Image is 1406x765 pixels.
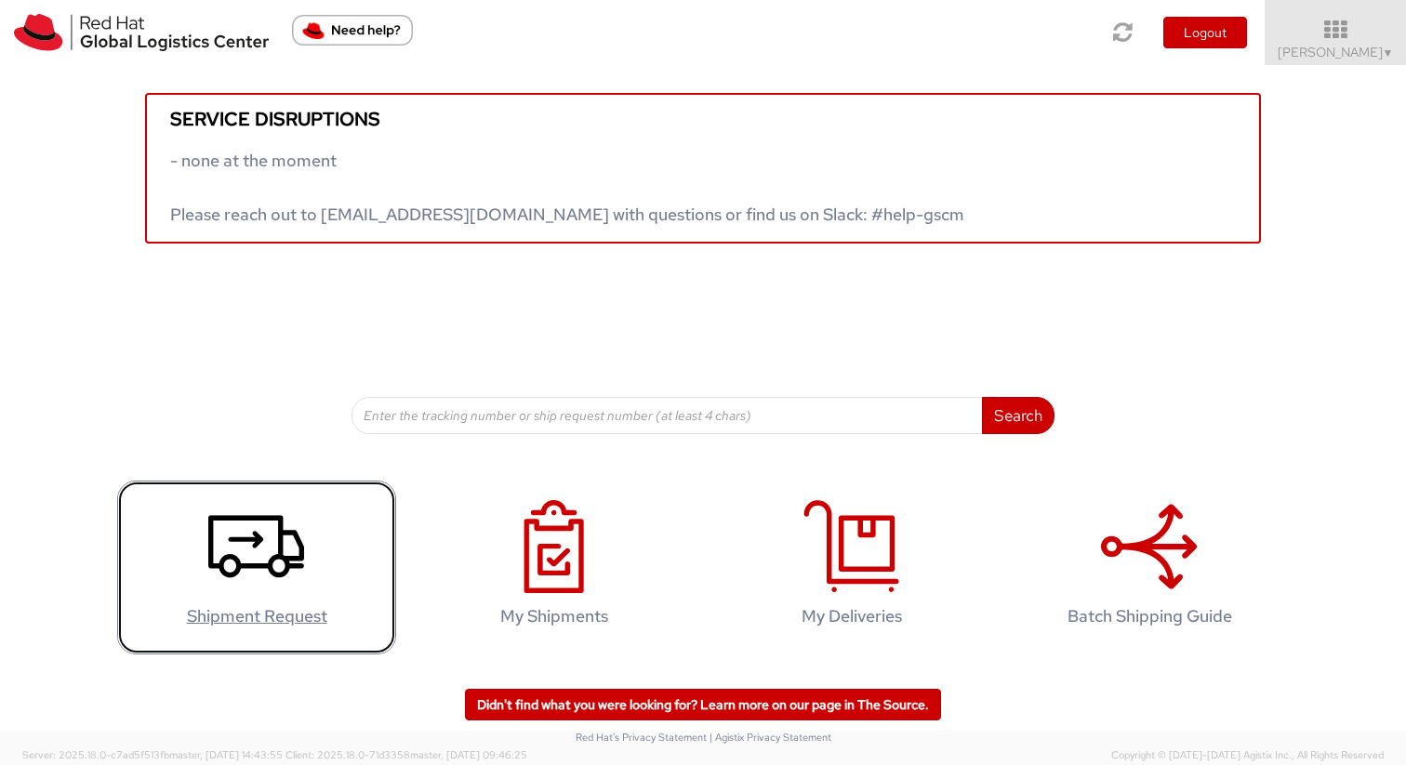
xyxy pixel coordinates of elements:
h4: Batch Shipping Guide [1029,607,1269,626]
a: | Agistix Privacy Statement [710,731,831,744]
a: Shipment Request [117,481,396,654]
button: Need help? [292,15,413,46]
span: master, [DATE] 09:46:25 [410,748,527,761]
a: My Deliveries [712,481,991,654]
span: master, [DATE] 14:43:55 [169,748,283,761]
span: - none at the moment Please reach out to [EMAIL_ADDRESS][DOMAIN_NAME] with questions or find us o... [170,150,964,225]
a: Batch Shipping Guide [1010,481,1289,654]
img: rh-logistics-00dfa346123c4ec078e1.svg [14,14,269,51]
h4: My Shipments [434,607,674,626]
span: Client: 2025.18.0-71d3358 [285,748,527,761]
a: Red Hat's Privacy Statement [576,731,707,744]
h5: Service disruptions [170,109,1236,129]
a: Service disruptions - none at the moment Please reach out to [EMAIL_ADDRESS][DOMAIN_NAME] with qu... [145,93,1261,244]
a: Didn't find what you were looking for? Learn more on our page in The Source. [465,689,941,720]
span: Copyright © [DATE]-[DATE] Agistix Inc., All Rights Reserved [1111,748,1384,763]
a: My Shipments [415,481,694,654]
h4: My Deliveries [732,607,972,626]
span: [PERSON_NAME] [1278,44,1394,60]
span: Server: 2025.18.0-c7ad5f513fb [22,748,283,761]
button: Logout [1163,17,1247,48]
input: Enter the tracking number or ship request number (at least 4 chars) [351,397,983,434]
h4: Shipment Request [137,607,377,626]
span: ▼ [1383,46,1394,60]
button: Search [982,397,1054,434]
